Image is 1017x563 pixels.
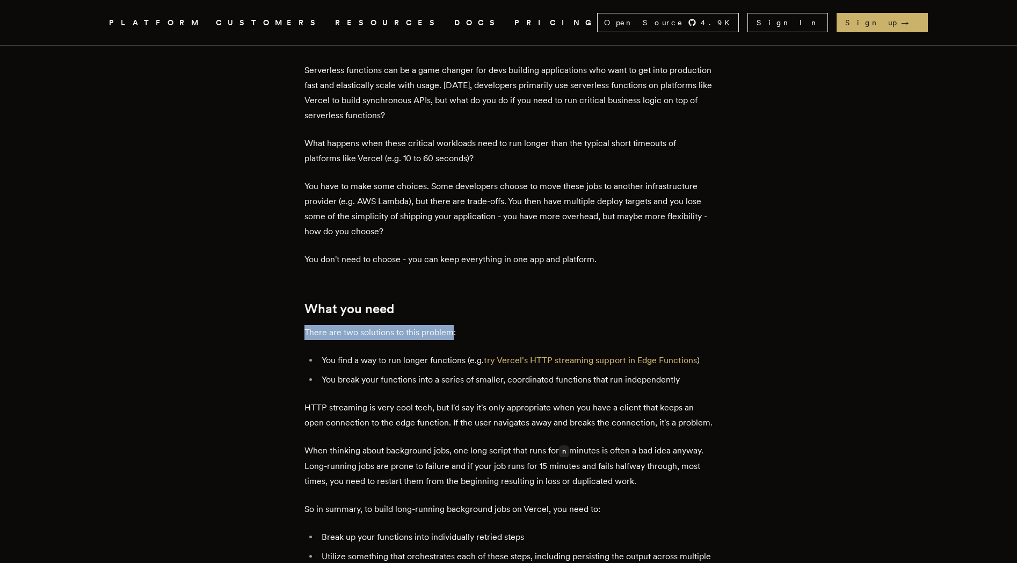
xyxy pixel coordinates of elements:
[484,355,697,365] a: try Vercel's HTTP streaming support in Edge Functions
[304,301,713,316] h2: What you need
[747,13,828,32] a: Sign In
[304,443,713,489] p: When thinking about background jobs, one long script that runs for minutes is often a bad idea an...
[216,16,322,30] a: CUSTOMERS
[304,400,713,430] p: HTTP streaming is very cool tech, but I'd say it's only appropriate when you have a client that k...
[701,17,736,28] span: 4.9 K
[304,179,713,239] p: You have to make some choices. Some developers choose to move these jobs to another infrastructur...
[304,325,713,340] p: There are two solutions to this problem:
[335,16,441,30] button: RESOURCES
[901,17,919,28] span: →
[454,16,502,30] a: DOCS
[304,136,713,166] p: What happens when these critical workloads need to run longer than the typical short timeouts of ...
[109,16,203,30] button: PLATFORM
[514,16,597,30] a: PRICING
[837,13,928,32] a: Sign up
[304,252,713,267] p: You don't need to choose - you can keep everything in one app and platform.
[559,445,569,457] code: n
[318,530,713,545] li: Break up your functions into individually retried steps
[318,353,713,368] li: You find a way to run longer functions (e.g. )
[304,502,713,517] p: So in summary, to build long-running background jobs on Vercel, you need to:
[318,372,713,387] li: You break your functions into a series of smaller, coordinated functions that run independently
[304,63,713,123] p: Serverless functions can be a game changer for devs building applications who want to get into pr...
[604,17,684,28] span: Open Source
